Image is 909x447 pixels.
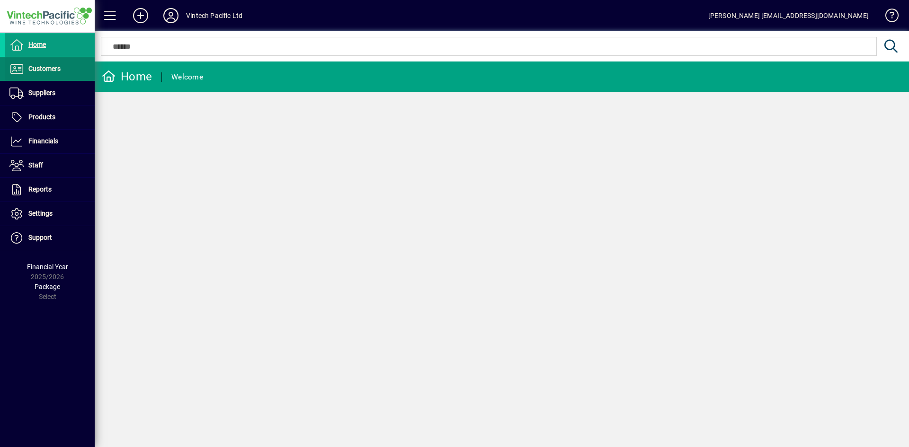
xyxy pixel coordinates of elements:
[5,202,95,226] a: Settings
[186,8,242,23] div: Vintech Pacific Ltd
[35,283,60,290] span: Package
[5,57,95,81] a: Customers
[878,2,897,33] a: Knowledge Base
[5,226,95,250] a: Support
[171,70,203,85] div: Welcome
[28,185,52,193] span: Reports
[125,7,156,24] button: Add
[5,130,95,153] a: Financials
[102,69,152,84] div: Home
[28,113,55,121] span: Products
[156,7,186,24] button: Profile
[5,105,95,129] a: Products
[5,154,95,177] a: Staff
[5,178,95,202] a: Reports
[28,65,61,72] span: Customers
[5,81,95,105] a: Suppliers
[28,210,53,217] span: Settings
[708,8,869,23] div: [PERSON_NAME] [EMAIL_ADDRESS][DOMAIN_NAME]
[28,137,58,145] span: Financials
[28,161,43,169] span: Staff
[28,41,46,48] span: Home
[28,234,52,241] span: Support
[27,263,68,271] span: Financial Year
[28,89,55,96] span: Suppliers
